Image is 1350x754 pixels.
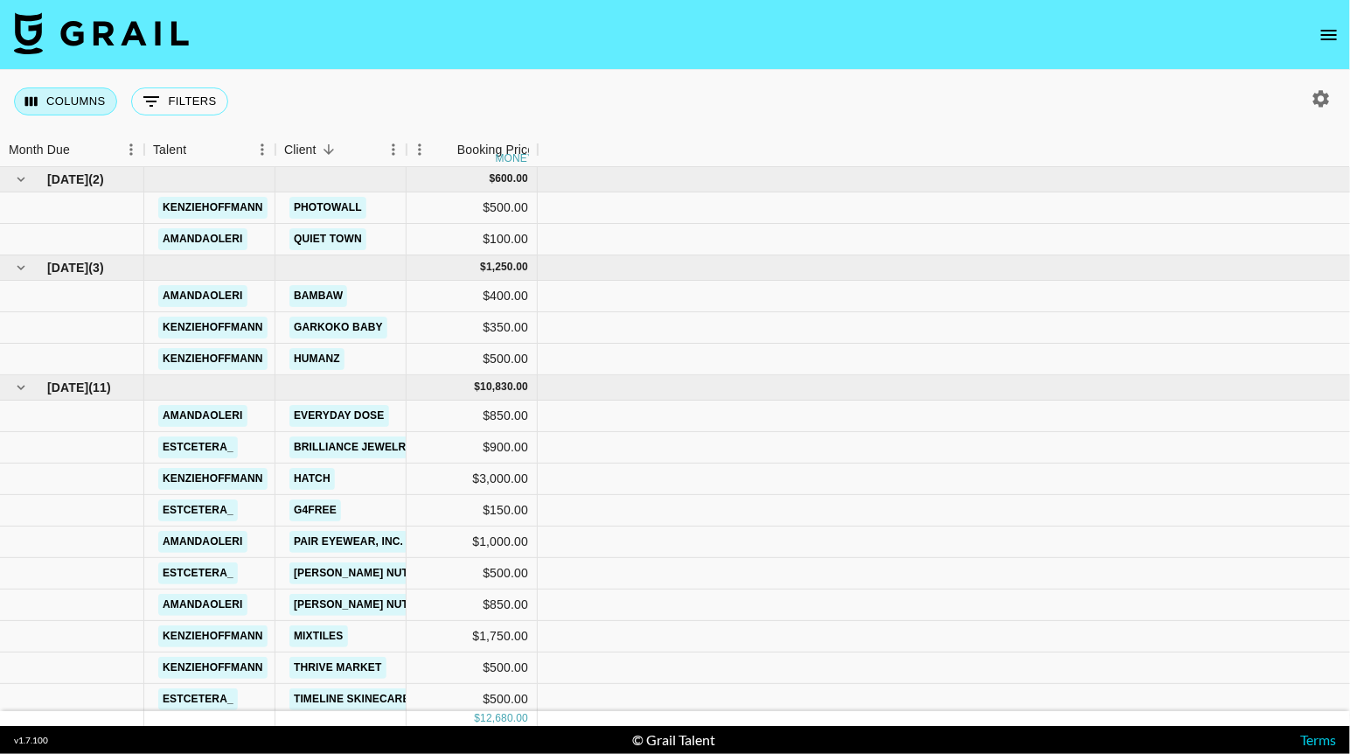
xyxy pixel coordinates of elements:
[407,495,538,527] div: $150.00
[70,137,94,162] button: Sort
[88,379,111,396] span: ( 11 )
[407,192,538,224] div: $500.00
[158,625,268,647] a: kenziehoffmann
[474,710,480,725] div: $
[289,499,341,521] a: G4free
[289,468,335,490] a: Hatch
[289,436,417,458] a: Brilliance Jewelry
[495,171,528,186] div: 600.00
[407,281,538,312] div: $400.00
[407,464,538,495] div: $3,000.00
[407,136,433,163] button: Menu
[158,228,247,250] a: amandaoleri
[474,380,480,394] div: $
[158,436,238,458] a: estcetera_
[47,379,88,396] span: [DATE]
[289,285,347,307] a: BamBaw
[457,133,534,167] div: Booking Price
[407,432,538,464] div: $900.00
[158,594,247,616] a: amandaoleri
[153,133,186,167] div: Talent
[9,133,70,167] div: Month Due
[407,401,538,432] div: $850.00
[289,594,449,616] a: [PERSON_NAME] Nutrition
[158,197,268,219] a: kenziehoffmann
[14,87,117,115] button: Select columns
[289,348,344,370] a: Humanz
[158,499,238,521] a: estcetera_
[289,317,387,339] a: Garkoko Baby
[380,136,407,163] button: Menu
[158,405,247,427] a: amandaoleri
[407,224,538,255] div: $100.00
[88,171,104,188] span: ( 2 )
[158,657,268,679] a: kenziehoffmann
[158,285,247,307] a: amandaoleri
[186,137,211,162] button: Sort
[633,731,716,749] div: © Grail Talent
[14,12,189,54] img: Grail Talent
[47,259,88,276] span: [DATE]
[407,312,538,344] div: $350.00
[47,171,88,188] span: [DATE]
[289,657,386,679] a: Thrive Market
[1312,17,1347,52] button: open drawer
[407,621,538,653] div: $1,750.00
[9,255,33,280] button: hide children
[289,625,348,647] a: Mixtiles
[144,133,275,167] div: Talent
[407,590,538,621] div: $850.00
[9,375,33,400] button: hide children
[158,531,247,553] a: amandaoleri
[289,562,449,584] a: [PERSON_NAME] Nutrition
[480,380,528,394] div: 10,830.00
[433,137,457,162] button: Sort
[14,735,48,746] div: v 1.7.100
[490,171,496,186] div: $
[289,688,414,710] a: Timeline Skinecare
[158,317,268,339] a: kenziehoffmann
[158,562,238,584] a: estcetera_
[275,133,407,167] div: Client
[407,684,538,716] div: $500.00
[407,344,538,375] div: $500.00
[289,405,389,427] a: Everyday Dose
[249,136,275,163] button: Menu
[289,228,366,250] a: Quiet Town
[480,260,486,275] div: $
[9,167,33,192] button: hide children
[158,468,268,490] a: kenziehoffmann
[118,136,144,163] button: Menu
[407,653,538,684] div: $500.00
[407,558,538,590] div: $500.00
[407,527,538,558] div: $1,000.00
[1300,731,1336,748] a: Terms
[317,137,341,162] button: Sort
[158,348,268,370] a: kenziehoffmann
[131,87,228,115] button: Show filters
[88,259,104,276] span: ( 3 )
[289,531,407,553] a: Pair Eyewear, Inc.
[480,710,528,725] div: 12,680.00
[496,153,535,164] div: money
[284,133,317,167] div: Client
[289,197,366,219] a: PhotoWall
[158,688,238,710] a: estcetera_
[486,260,528,275] div: 1,250.00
